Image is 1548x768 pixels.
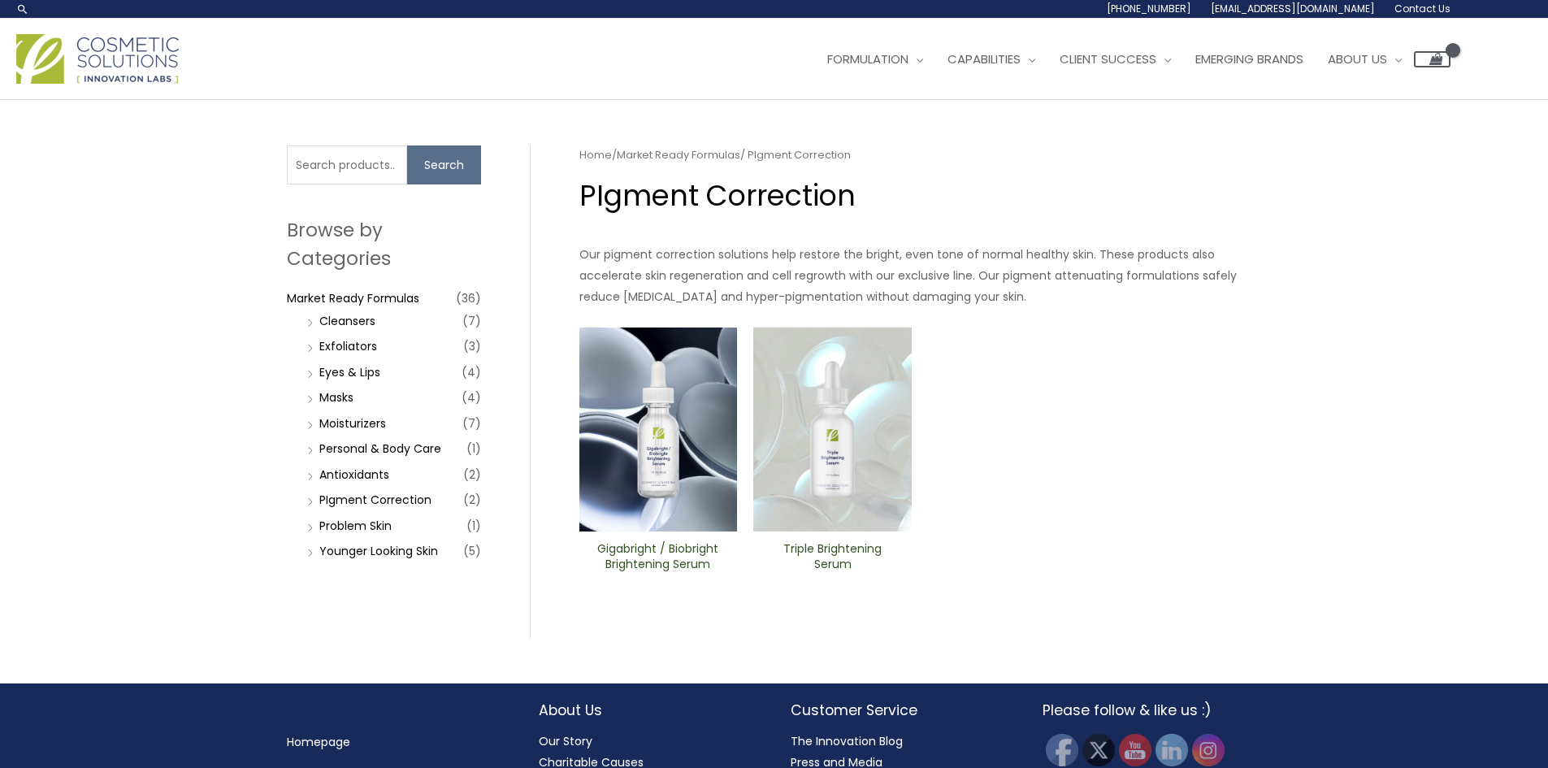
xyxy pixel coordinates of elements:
span: (2) [463,463,481,486]
a: Cleansers [319,313,375,329]
span: About Us [1328,50,1387,67]
img: Twitter [1082,734,1115,766]
a: Eyes & Lips [319,364,380,380]
a: Client Success [1047,35,1183,84]
a: Capabilities [935,35,1047,84]
h2: About Us [539,700,758,721]
a: About Us [1316,35,1414,84]
span: (5) [463,540,481,562]
a: Search icon link [16,2,29,15]
span: (1) [466,437,481,460]
a: Problem Skin [319,518,392,534]
a: Younger Looking Skin [319,543,438,559]
a: Triple ​Brightening Serum [767,541,898,578]
img: Gigabright / Biobright Brightening Serum​ [579,328,738,532]
span: (4) [462,361,481,384]
h1: PIgment Correction [579,176,1261,215]
a: PIgment Correction [319,492,431,508]
a: Gigabright / Biobright Brightening Serum​ [592,541,723,578]
a: Exfoliators [319,338,377,354]
p: Our pigment correction solutions help restore the bright, even tone of normal healthy skin. These... [579,244,1261,307]
nav: Site Navigation [803,35,1450,84]
nav: Menu [287,731,506,753]
span: [PHONE_NUMBER] [1107,2,1191,15]
a: Home [579,147,612,163]
h2: Gigabright / Biobright Brightening Serum​ [592,541,723,572]
span: Contact Us [1394,2,1450,15]
h2: Please follow & like us :) [1043,700,1262,721]
img: Facebook [1046,734,1078,766]
a: The Innovation Blog [791,733,903,749]
span: (36) [456,287,481,310]
a: Our Story [539,733,592,749]
span: (4) [462,386,481,409]
a: Masks [319,389,353,406]
a: Market Ready Formulas [617,147,740,163]
span: (2) [463,488,481,511]
span: (3) [463,335,481,358]
a: View Shopping Cart, empty [1414,51,1450,67]
button: Search [407,145,481,184]
img: Triple ​Brightening Serum [753,328,912,532]
span: (1) [466,514,481,537]
span: (7) [462,412,481,435]
a: Emerging Brands [1183,35,1316,84]
a: Moisturizers [319,415,386,432]
h2: Customer Service [791,700,1010,721]
a: Formulation [815,35,935,84]
span: (7) [462,310,481,332]
span: Capabilities [947,50,1021,67]
img: Cosmetic Solutions Logo [16,34,179,84]
span: Client Success [1060,50,1156,67]
nav: Breadcrumb [579,145,1261,165]
span: Formulation [827,50,908,67]
span: [EMAIL_ADDRESS][DOMAIN_NAME] [1211,2,1375,15]
a: Personal & Body Care [319,440,441,457]
h2: Triple ​Brightening Serum [767,541,898,572]
a: Antioxidants [319,466,389,483]
a: Homepage [287,734,350,750]
h2: Browse by Categories [287,216,481,271]
a: Market Ready Formulas [287,290,419,306]
span: Emerging Brands [1195,50,1303,67]
input: Search products… [287,145,407,184]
